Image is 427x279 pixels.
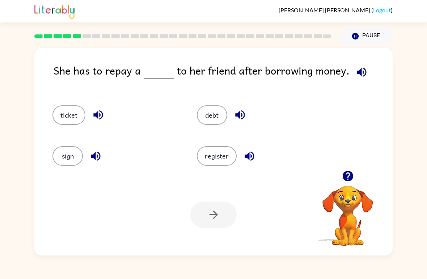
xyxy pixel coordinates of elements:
[373,7,391,13] a: Logout
[279,7,393,13] div: ( )
[340,28,393,45] button: Pause
[52,146,83,166] button: sign
[197,105,227,125] button: debt
[197,146,237,166] button: register
[312,174,384,247] video: Your browser must support playing .mp4 files to use Literably. Please try using another browser.
[54,62,393,91] div: She has to repay a to her friend after borrowing money.
[34,3,75,19] img: Literably
[279,7,371,13] span: [PERSON_NAME] [PERSON_NAME]
[52,105,85,125] button: ticket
